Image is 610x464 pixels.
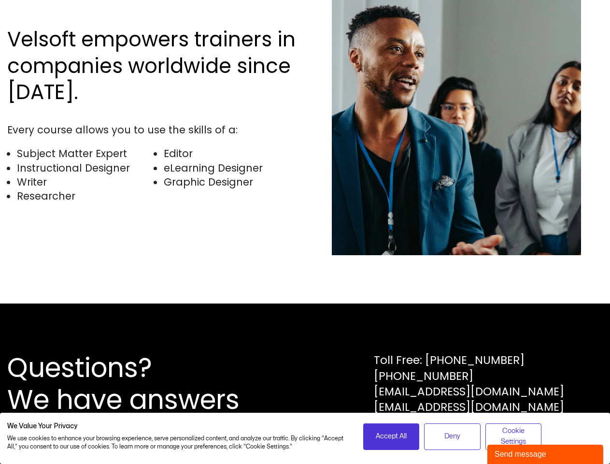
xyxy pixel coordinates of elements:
[164,161,300,175] li: eLearning Designer
[374,352,564,415] div: Toll Free: [PHONE_NUMBER] [PHONE_NUMBER] [EMAIL_ADDRESS][DOMAIN_NAME] [EMAIL_ADDRESS][DOMAIN_NAME]
[7,123,300,137] div: Every course allows you to use the skills of a:
[444,431,460,442] span: Deny
[376,431,407,442] span: Accept All
[492,426,536,448] span: Cookie Settings
[164,175,300,189] li: Graphic Designer
[7,422,349,431] h2: We Value Your Privacy
[164,146,300,160] li: Editor
[17,175,154,189] li: Writer
[487,443,605,464] iframe: chat widget
[363,423,420,450] button: Accept all cookies
[17,189,154,203] li: Researcher
[7,352,274,416] h2: Questions? We have answers
[7,435,349,451] p: We use cookies to enhance your browsing experience, serve personalized content, and analyze our t...
[17,146,154,160] li: Subject Matter Expert
[17,161,154,175] li: Instructional Designer
[424,423,481,450] button: Deny all cookies
[7,27,300,106] h2: Velsoft empowers trainers in companies worldwide since [DATE].
[485,423,542,450] button: Adjust cookie preferences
